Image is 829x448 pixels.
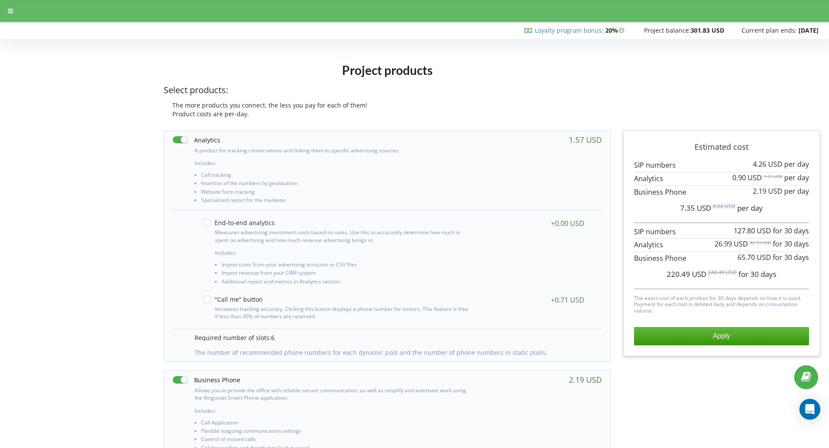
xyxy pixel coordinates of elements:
[195,387,473,401] p: Allows you to provide the office with reliable secure communication, as well as simplify and auto...
[750,239,771,246] sup: 46.99 USD
[195,159,473,167] p: Includes:
[715,239,748,249] span: 26.99 USD
[799,399,820,420] div: Open Intercom Messenger
[164,62,611,78] h1: Project products
[708,269,737,276] sup: 240.49 USD
[551,296,584,304] div: +0.71 USD
[738,253,771,262] span: 65.70 USD
[634,293,809,314] p: The exact cost of each product for 30 days depends on how it is used. Payment for each tool is de...
[634,160,809,170] p: SIP numbers
[784,173,809,182] span: per day
[737,203,763,213] span: per day
[732,173,762,182] span: 0.90 USD
[691,26,724,34] strong: 301.83 USD
[195,407,473,414] p: Includes:
[773,239,809,249] span: for 30 days
[551,219,584,228] div: +0.00 USD
[222,270,470,278] li: Import revenue from your CRM system
[173,135,220,145] label: Analytics
[201,436,473,445] li: Control of missed calls
[680,203,711,213] span: 7.35 USD
[195,147,473,154] p: A product for tracking conversations and linking them to specific advertising sources.
[215,305,470,320] p: Increases tracking accuracy. Clicking this button displays a phone number for visitors. This feat...
[535,26,604,34] span: :
[713,202,735,210] sup: 8.02 USD
[195,348,593,357] p: The number of recommended phone numbers for each dynamic pool and the number of phone numbers in ...
[569,375,602,384] div: 2.19 USD
[164,110,611,118] div: Product costs are per-day.
[215,249,470,256] p: Includes:
[742,26,797,34] span: Current plan ends:
[535,26,602,34] a: Loyalty program bonus
[173,375,240,384] label: Business Phone
[773,226,809,236] span: for 30 days
[753,159,782,169] span: 4.26 USD
[569,135,602,144] div: 1.57 USD
[634,227,809,237] p: SIP numbers
[203,296,263,303] label: "Call me" button
[773,253,809,262] span: for 30 days
[634,240,809,250] p: Analytics
[164,101,611,110] div: The more products you connect, the less you pay for each of them!
[203,219,275,226] label: End-to-end analytics
[215,229,470,243] p: Measures advertising investment costs based on sales. Use this to accurately determine how much i...
[644,26,691,34] span: Project balance:
[201,180,473,189] li: Insertion of the numbers by geolocation
[753,186,782,196] span: 2.19 USD
[201,428,473,436] li: Flexible outgoing communication settings
[195,333,593,342] p: Required number of slots:
[738,269,776,279] span: for 30 days
[605,26,627,34] strong: 20%
[201,197,473,205] li: Specialized report for the marketer
[667,269,706,279] span: 220.49 USD
[222,262,470,270] li: Import costs from your advertising accounts or CSV files
[634,141,809,153] p: Estimated cost
[271,333,275,342] span: 6
[634,174,809,184] p: Analytics
[201,420,473,428] li: Call Application
[164,84,611,97] p: Select products:
[784,159,809,169] span: per day
[222,279,470,287] li: Additional report and metrics in Analytics section
[734,226,771,236] span: 127.80 USD
[764,173,782,179] sup: 1.57 USD
[634,187,809,197] p: Business Phone
[201,172,473,180] li: Call tracking
[799,26,819,34] strong: [DATE]
[634,327,809,345] button: Apply
[784,186,809,196] span: per day
[201,189,473,197] li: Website form tracking
[634,253,809,263] p: Business Phone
